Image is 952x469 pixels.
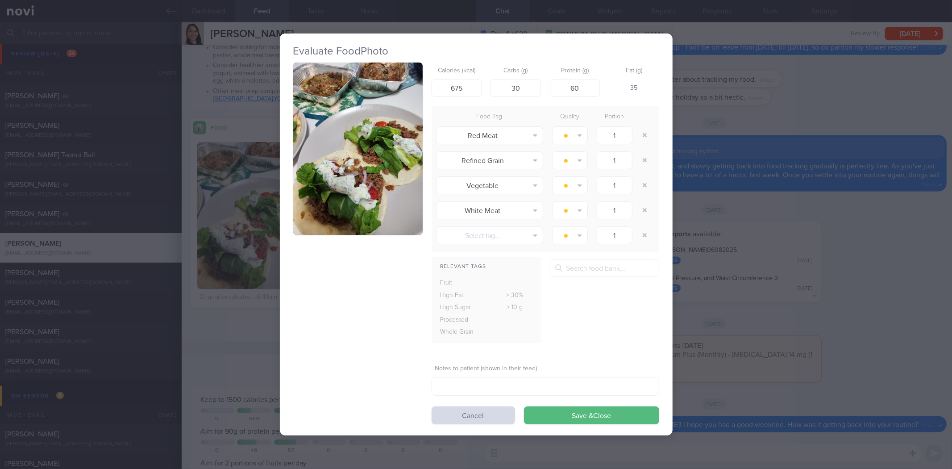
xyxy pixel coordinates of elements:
[488,301,541,314] div: > 10 g
[436,201,543,219] button: White Meat
[491,79,541,97] input: 33
[432,406,515,424] button: Cancel
[550,259,659,277] input: Search food bank...
[432,289,489,302] div: High Fat
[550,79,600,97] input: 9
[592,111,637,123] div: Portion
[432,111,548,123] div: Food Tag
[597,226,632,244] input: 1.0
[436,126,543,144] button: Red Meat
[597,151,632,169] input: 1.0
[436,226,543,244] button: Select tag...
[432,314,489,327] div: Processed
[494,67,537,75] label: Carbs (g)
[597,126,632,144] input: 1.0
[597,176,632,194] input: 1.0
[597,201,632,219] input: 1.0
[432,79,482,97] input: 250
[432,326,489,339] div: Whole Grain
[293,45,659,58] h2: Evaluate Food Photo
[488,289,541,302] div: > 30%
[432,261,541,272] div: Relevant Tags
[553,67,597,75] label: Protein (g)
[432,301,489,314] div: High Sugar
[436,176,543,194] button: Vegetable
[436,151,543,169] button: Refined Grain
[524,406,659,424] button: Save &Close
[432,277,489,289] div: Fruit
[612,67,656,75] label: Fat (g)
[435,365,656,373] label: Notes to patient (shown in their feed)
[609,79,659,98] div: 35
[548,111,592,123] div: Quality
[435,67,478,75] label: Calories (kcal)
